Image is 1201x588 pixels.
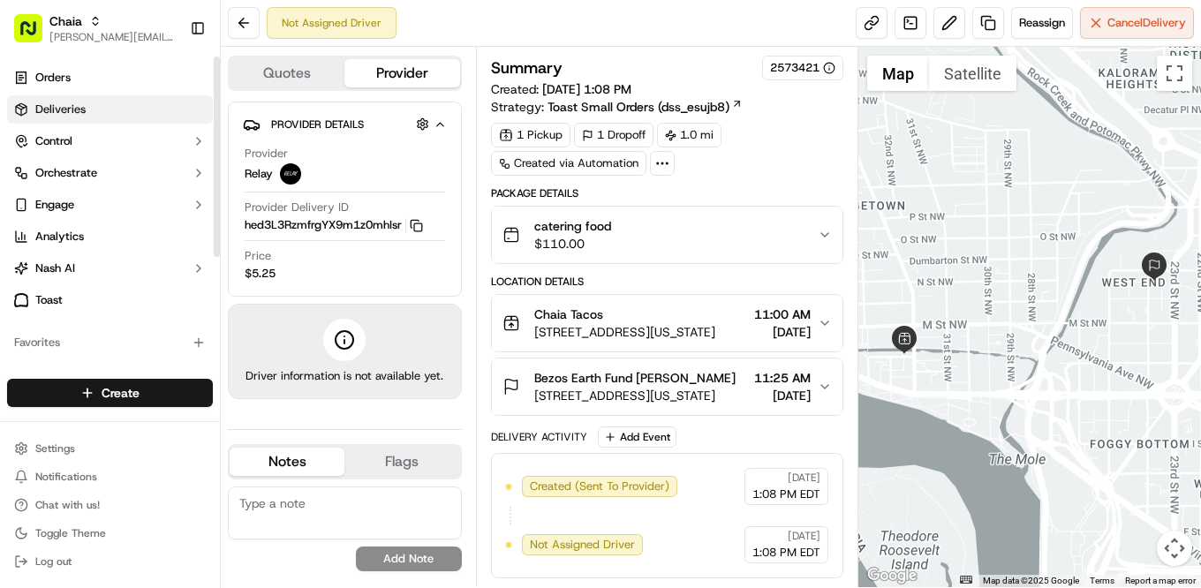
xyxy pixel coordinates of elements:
button: Chaia [49,12,82,30]
input: Got a question? Start typing here... [46,114,318,132]
button: 2573421 [770,60,835,76]
div: 💻 [149,396,163,411]
button: hed3L3RzmfrgYX9m1z0mhIsr [245,217,423,233]
span: $5.25 [245,266,276,282]
span: Provider Details [271,117,364,132]
span: API Documentation [167,395,283,412]
span: Orders [35,70,71,86]
div: Delivery Activity [491,430,587,444]
span: [DATE] [788,471,820,485]
button: Bezos Earth Fund [PERSON_NAME][STREET_ADDRESS][US_STATE]11:25 AM[DATE] [492,358,842,415]
span: Toast [35,292,63,308]
button: Control [7,127,213,155]
span: Toast Small Orders (dss_esujb8) [548,98,729,116]
button: Notes [230,448,344,476]
span: [DATE] 1:08 PM [542,81,631,97]
span: Cancel Delivery [1107,15,1186,31]
button: Keyboard shortcuts [960,576,972,584]
a: Deliveries [7,95,213,124]
span: Created: [491,80,631,98]
a: Report a map error [1125,576,1196,585]
button: Log out [7,549,213,574]
a: Created via Automation [491,151,646,176]
img: 1736555255976-a54dd68f-1ca7-489b-9aae-adbdc363a1c4 [35,322,49,336]
span: [DATE] [754,323,811,341]
button: Show satellite imagery [929,56,1016,91]
img: Nash [18,18,53,53]
button: Show street map [867,56,929,91]
span: Engage [35,197,74,213]
span: 1:08 PM EDT [752,486,820,502]
button: Start new chat [300,174,321,195]
div: Location Details [491,275,843,289]
span: [PERSON_NAME] [55,321,143,335]
div: Strategy: [491,98,743,116]
span: Deliveries [35,102,86,117]
button: [PERSON_NAME][EMAIL_ADDRESS][DOMAIN_NAME] [49,30,176,44]
span: [DATE] [156,274,193,288]
span: Create [102,384,140,402]
span: Provider [245,146,288,162]
span: $110.00 [534,235,611,253]
img: 1736555255976-a54dd68f-1ca7-489b-9aae-adbdc363a1c4 [18,169,49,200]
a: Toast Small Orders (dss_esujb8) [548,98,743,116]
span: • [147,321,153,335]
span: Map data ©2025 Google [983,576,1079,585]
div: We're available if you need us! [79,186,243,200]
button: Chat with us! [7,493,213,517]
h3: Summary [491,60,563,76]
span: [DATE] [754,387,811,404]
span: [DATE] [788,529,820,543]
span: Driver information is not available yet. [245,368,443,384]
button: Toggle fullscreen view [1157,56,1192,91]
button: Add Event [598,426,676,448]
button: Reassign [1011,7,1073,39]
button: Toggle Theme [7,521,213,546]
span: Settings [35,441,75,456]
img: Bea Lacdao [18,257,46,285]
span: [STREET_ADDRESS][US_STATE] [534,387,736,404]
span: Created (Sent To Provider) [530,479,669,494]
img: Bea Lacdao [18,305,46,333]
a: Analytics [7,222,213,251]
div: 📗 [18,396,32,411]
button: Map camera controls [1157,531,1192,566]
span: Not Assigned Driver [530,537,635,553]
span: • [147,274,153,288]
a: 📗Knowledge Base [11,388,142,419]
span: Chat with us! [35,498,100,512]
a: Orders [7,64,213,92]
div: 1 Pickup [491,123,570,147]
button: Flags [344,448,459,476]
span: Toggle Theme [35,526,106,540]
img: relay_logo_black.png [280,163,301,185]
span: Notifications [35,470,97,484]
button: Notifications [7,464,213,489]
span: Pylon [176,438,214,451]
button: Settings [7,436,213,461]
button: Chaia[PERSON_NAME][EMAIL_ADDRESS][DOMAIN_NAME] [7,7,183,49]
span: Knowledge Base [35,395,135,412]
div: Start new chat [79,169,290,186]
button: See all [274,226,321,247]
button: CancelDelivery [1080,7,1194,39]
button: Provider Details [243,109,447,139]
button: Engage [7,191,213,219]
a: Terms (opens in new tab) [1090,576,1114,585]
img: Google [863,564,921,587]
button: Create [7,379,213,407]
button: Nash AI [7,254,213,283]
div: 1.0 mi [657,123,721,147]
div: 1 Dropoff [574,123,653,147]
span: [PERSON_NAME] [55,274,143,288]
span: Provider Delivery ID [245,200,349,215]
span: 11:25 AM [754,369,811,387]
span: Relay [245,166,273,182]
span: Bezos Earth Fund [PERSON_NAME] [534,369,736,387]
button: Provider [344,59,459,87]
div: Package Details [491,186,843,200]
span: Price [245,248,271,264]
